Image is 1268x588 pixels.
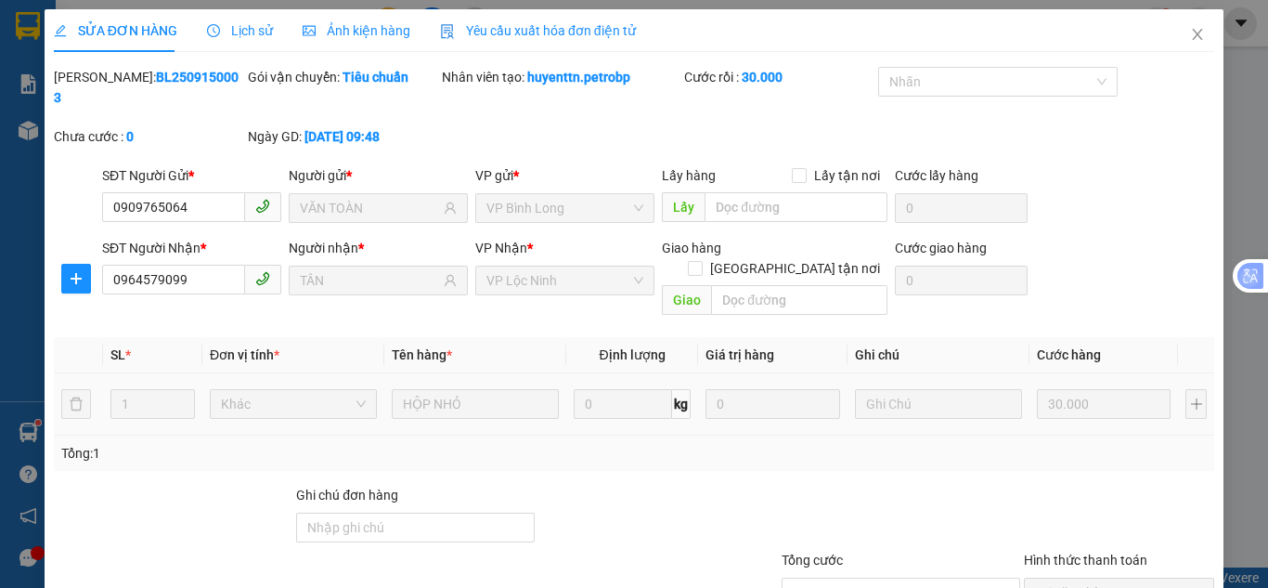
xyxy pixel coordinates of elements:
span: Tên hàng [392,347,452,362]
span: phone [255,199,270,214]
span: Lịch sử [207,23,273,38]
b: huyenttn.petrobp [527,70,630,85]
span: Tổng cước [782,553,843,568]
label: Hình thức thanh toán [1024,553,1147,568]
span: kg [672,389,691,419]
span: Gửi: [16,18,45,37]
input: Tên người gửi [300,198,440,218]
span: Giá trị hàng [705,347,774,362]
input: Dọc đường [711,285,887,315]
b: 0 [126,129,134,144]
button: delete [61,389,91,419]
div: Người gửi [289,165,468,186]
span: Cước hàng [1037,347,1101,362]
span: Lấy [662,192,705,222]
input: Tên người nhận [300,270,440,291]
div: 180.000 [14,120,135,142]
div: [PERSON_NAME]: [54,67,244,108]
img: icon [440,24,455,39]
span: close [1190,27,1205,42]
div: VP Lộc Ninh [16,16,132,60]
label: Ghi chú đơn hàng [296,488,398,503]
button: plus [61,264,91,294]
span: CR : [14,122,43,141]
span: user [444,202,457,215]
span: VP Lộc Ninh [486,267,643,294]
span: SL [110,347,125,362]
span: Lấy hàng [662,168,716,183]
span: VP Nhận [475,241,527,255]
input: 0 [1037,389,1171,419]
input: VD: Bàn, Ghế [392,389,559,419]
span: edit [54,24,67,37]
div: CHUNG [16,60,132,83]
span: Nhận: [145,18,189,37]
span: picture [303,24,316,37]
div: Chưa cước : [54,126,244,147]
span: Yêu cầu xuất hóa đơn điện tử [440,23,636,38]
div: Tổng: 1 [61,443,491,464]
div: SĐT Người Nhận [102,238,281,258]
span: Lấy tận nơi [807,165,887,186]
span: clock-circle [207,24,220,37]
input: Cước lấy hàng [895,193,1028,223]
span: user [444,274,457,287]
span: Giao hàng [662,241,721,255]
span: Khác [221,390,366,418]
span: Định lượng [599,347,665,362]
input: Cước giao hàng [895,266,1028,295]
label: Cước giao hàng [895,241,987,255]
button: Close [1171,9,1223,61]
div: Ngày GD: [248,126,438,147]
span: phone [255,271,270,286]
div: Cước rồi : [684,67,874,87]
span: Ảnh kiện hàng [303,23,410,38]
label: Cước lấy hàng [895,168,978,183]
span: SỬA ĐƠN HÀNG [54,23,177,38]
input: 0 [705,389,839,419]
div: Người nhận [289,238,468,258]
input: Dọc đường [705,192,887,222]
span: VP Bình Long [486,194,643,222]
div: VP gửi [475,165,654,186]
b: Tiêu chuẩn [343,70,408,85]
b: [DATE] 09:48 [304,129,380,144]
div: Gói vận chuyển: [248,67,438,87]
input: Ghi chú đơn hàng [296,513,535,542]
span: Giao [662,285,711,315]
input: Ghi Chú [855,389,1022,419]
th: Ghi chú [847,337,1029,373]
b: 30.000 [742,70,783,85]
div: Nhân viên tạo: [442,67,680,87]
span: plus [62,271,90,286]
span: Đơn vị tính [210,347,279,362]
button: plus [1185,389,1207,419]
div: CHUNG [145,60,271,83]
div: VP Bình Triệu [145,16,271,60]
span: [GEOGRAPHIC_DATA] tận nơi [703,258,887,279]
div: SĐT Người Gửi [102,165,281,186]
